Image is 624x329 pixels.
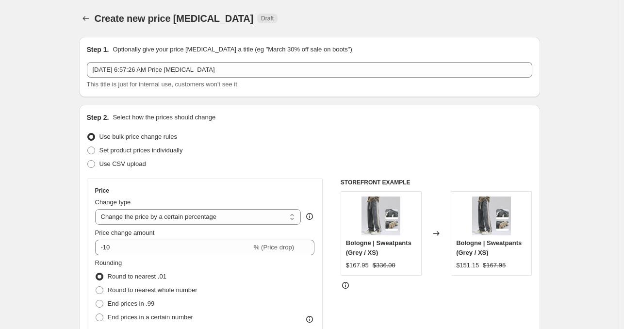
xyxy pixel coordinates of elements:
h2: Step 2. [87,113,109,122]
button: Price change jobs [79,12,93,25]
span: Use CSV upload [99,160,146,167]
span: Round to nearest whole number [108,286,197,294]
h2: Step 1. [87,45,109,54]
span: Use bulk price change rules [99,133,177,140]
img: Pineapple-Texture-New-Fabric-Men-s-Corduroy-Casual-Pants-Thick-Elastic-Waist-Fashion-Straight-Loo... [361,197,400,235]
h6: STOREFRONT EXAMPLE [341,179,532,186]
strike: $167.95 [483,261,506,270]
p: Select how the prices should change [113,113,215,122]
input: 30% off holiday sale [87,62,532,78]
span: Rounding [95,259,122,266]
span: Price change amount [95,229,155,236]
span: Set product prices individually [99,147,183,154]
img: Pineapple-Texture-New-Fabric-Men-s-Corduroy-Casual-Pants-Thick-Elastic-Waist-Fashion-Straight-Loo... [472,197,511,235]
span: Change type [95,198,131,206]
span: This title is just for internal use, customers won't see it [87,81,237,88]
div: $151.15 [456,261,479,270]
span: % (Price drop) [254,244,294,251]
h3: Price [95,187,109,195]
p: Optionally give your price [MEDICAL_DATA] a title (eg "March 30% off sale on boots") [113,45,352,54]
div: $167.95 [346,261,369,270]
span: Bologne | Sweatpants (Grey / XS) [346,239,411,256]
div: help [305,212,314,221]
input: -15 [95,240,252,255]
span: End prices in a certain number [108,313,193,321]
span: Bologne | Sweatpants (Grey / XS) [456,239,522,256]
strike: $336.00 [373,261,395,270]
span: End prices in .99 [108,300,155,307]
span: Round to nearest .01 [108,273,166,280]
span: Draft [261,15,274,22]
span: Create new price [MEDICAL_DATA] [95,13,254,24]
